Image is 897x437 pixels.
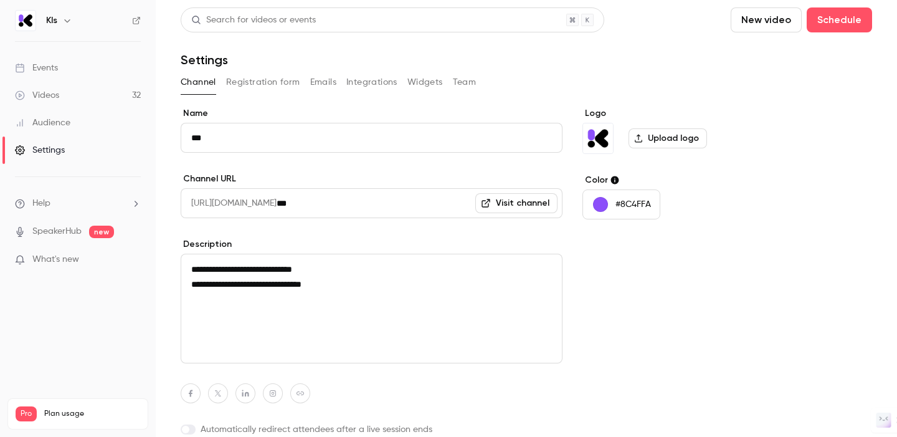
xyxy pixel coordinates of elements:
button: Integrations [346,72,397,92]
span: Plan usage [44,409,140,419]
span: [URL][DOMAIN_NAME] [181,188,277,218]
label: Name [181,107,562,120]
p: #8C4FFA [615,198,651,211]
li: help-dropdown-opener [15,197,141,210]
a: SpeakerHub [32,225,82,238]
button: Team [453,72,477,92]
label: Logo [582,107,774,120]
label: Description [181,238,562,251]
iframe: Noticeable Trigger [126,254,141,266]
img: Kls [16,11,36,31]
a: Visit channel [475,193,558,213]
label: Automatically redirect attendees after a live session ends [181,423,562,436]
button: Schedule [807,7,872,32]
label: Color [582,174,774,186]
label: Channel URL [181,173,562,185]
div: Events [15,62,58,74]
span: Help [32,197,50,210]
span: What's new [32,253,79,266]
button: Widgets [407,72,443,92]
label: Upload logo [629,128,707,148]
h1: Settings [181,52,228,67]
h6: Kls [46,14,57,27]
span: new [89,226,114,238]
div: Videos [15,89,59,102]
span: Pro [16,406,37,421]
button: Channel [181,72,216,92]
div: Settings [15,144,65,156]
button: New video [731,7,802,32]
button: Emails [310,72,336,92]
button: Registration form [226,72,300,92]
div: Search for videos or events [191,14,316,27]
button: #8C4FFA [582,190,660,219]
div: Audience [15,117,70,129]
img: Kls [583,123,613,153]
